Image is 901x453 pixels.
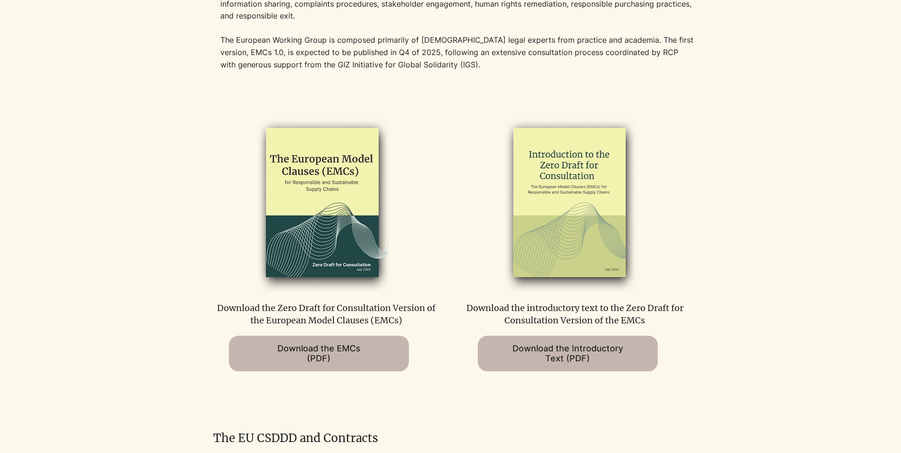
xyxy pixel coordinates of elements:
[277,343,360,363] span: Download the EMCs (PDF)
[229,336,409,371] a: Download the EMCs (PDF)
[214,302,439,326] p: Download the Zero Draft for Consultation Version of the European Model Clauses (EMCs)
[478,336,658,371] a: Download the Introductory Text (PDF)
[220,34,695,71] p: The European Working Group is composed primarily of [DEMOGRAPHIC_DATA] legal experts from practic...
[223,114,419,293] img: EMCs-zero-draft-2024_edited.png
[462,302,687,326] p: Download the introductory text to the Zero Draft for Consultation Version of the EMCs
[512,343,623,363] span: Download the Introductory Text (PDF)
[472,114,668,293] img: emcs_zero_draft_intro_2024_edited.png
[213,430,688,446] h2: The EU CSDDD and Contracts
